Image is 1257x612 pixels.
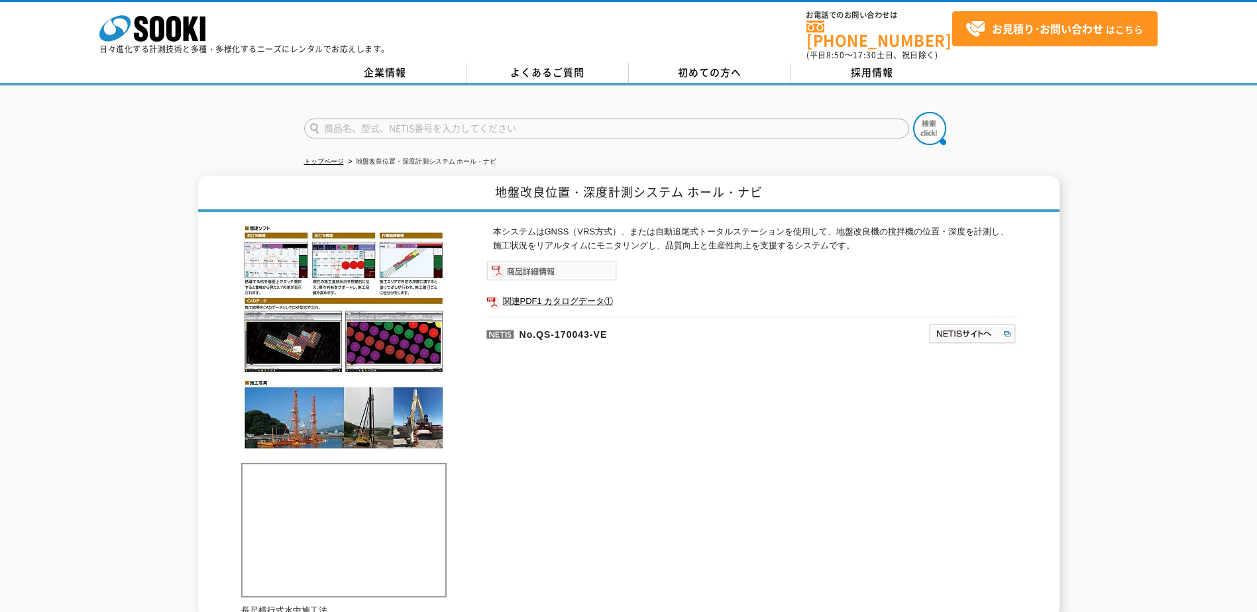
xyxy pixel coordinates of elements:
a: 商品詳細情報システム [486,269,617,279]
span: はこちら [965,19,1143,39]
strong: お見積り･お問い合わせ [992,21,1103,36]
a: お見積り･お問い合わせはこちら [952,11,1158,46]
img: 商品詳細情報システム [486,261,617,281]
p: 日々進化する計測技術と多種・多様化するニーズにレンタルでお応えします。 [99,45,390,53]
li: 地盤改良位置・深度計測システム ホール・ナビ [346,155,497,169]
a: よくあるご質問 [466,63,629,83]
span: 17:30 [853,49,877,61]
span: 8:50 [826,49,845,61]
span: (平日 ～ 土日、祝日除く) [806,49,938,61]
a: 関連PDF1 カタログデータ① [486,293,1016,310]
p: No.QS-170043-VE [486,317,800,348]
span: お電話でのお問い合わせは [806,11,952,19]
a: トップページ [304,158,344,165]
a: [PHONE_NUMBER] [806,21,952,48]
input: 商品名、型式、NETIS番号を入力してください [304,119,909,138]
a: 初めての方へ [629,63,791,83]
a: 企業情報 [304,63,466,83]
a: 採用情報 [791,63,954,83]
h1: 地盤改良位置・深度計測システム ホール・ナビ [198,176,1060,212]
span: 初めての方へ [678,65,741,79]
img: 地盤改良位置・深度計測システム ホール・ナビ [241,225,447,450]
img: btn_search.png [913,112,946,145]
p: 本システムはGNSS（VRS方式）、または自動追尾式トータルステーションを使用して、地盤改良機の撹拌機の位置・深度を計測し、施工状況をリアルタイムにモニタリングし、品質向上と生産性向上を支援する... [493,225,1016,253]
img: NETISサイトへ [928,323,1016,344]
